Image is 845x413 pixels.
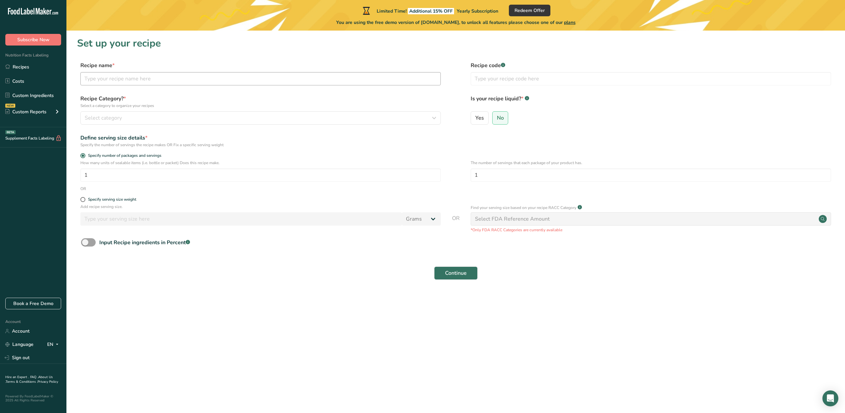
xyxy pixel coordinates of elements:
span: No [497,115,504,121]
div: BETA [5,130,16,134]
a: Privacy Policy [38,379,58,384]
p: *Only FDA RACC Categories are currently available [471,227,831,233]
p: The number of servings that each package of your product has. [471,160,831,166]
button: Continue [434,266,478,280]
a: About Us . [5,375,53,384]
div: Input Recipe ingredients in Percent [99,239,190,247]
label: Is your recipe liquid? [471,95,831,109]
p: Find your serving size based on your recipe RACC Category [471,205,576,211]
input: Type your serving size here [80,212,402,226]
div: Custom Reports [5,108,47,115]
input: Type your recipe code here [471,72,831,85]
a: Language [5,339,34,350]
a: Terms & Conditions . [6,379,38,384]
label: Recipe Category? [80,95,441,109]
div: Powered By FoodLabelMaker © 2025 All Rights Reserved [5,394,61,402]
span: Redeem Offer [515,7,545,14]
div: Specify serving size weight [88,197,136,202]
div: OR [80,186,86,192]
div: Select FDA Reference Amount [475,215,550,223]
button: Select category [80,111,441,125]
p: How many units of sealable items (i.e. bottle or packet) Does this recipe make. [80,160,441,166]
input: Type your recipe name here [80,72,441,85]
a: Hire an Expert . [5,375,29,379]
a: Book a Free Demo [5,298,61,309]
span: Yes [475,115,484,121]
span: OR [452,214,460,233]
button: Subscribe Now [5,34,61,46]
div: NEW [5,104,15,108]
span: Subscribe Now [17,36,49,43]
span: You are using the free demo version of [DOMAIN_NAME], to unlock all features please choose one of... [336,19,576,26]
a: FAQ . [30,375,38,379]
div: Define serving size details [80,134,441,142]
p: Add recipe serving size. [80,204,441,210]
p: Select a category to organize your recipes [80,103,441,109]
h1: Set up your recipe [77,36,834,51]
label: Recipe name [80,61,441,69]
button: Redeem Offer [509,5,550,16]
span: Specify number of packages and servings [85,153,161,158]
div: Limited Time! [361,7,498,15]
label: Recipe code [471,61,831,69]
div: EN [47,341,61,349]
span: Yearly Subscription [457,8,498,14]
span: plans [564,19,576,26]
span: Select category [85,114,122,122]
span: Additional 15% OFF [408,8,454,14]
span: Continue [445,269,467,277]
div: Open Intercom Messenger [822,390,838,406]
div: Specify the number of servings the recipe makes OR Fix a specific serving weight [80,142,441,148]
